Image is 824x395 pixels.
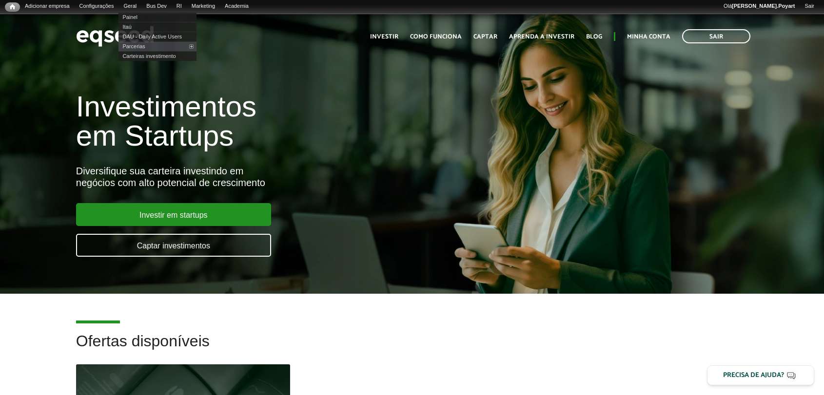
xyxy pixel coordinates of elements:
[20,2,75,10] a: Adicionar empresa
[410,34,462,40] a: Como funciona
[473,34,497,40] a: Captar
[76,203,271,226] a: Investir em startups
[800,2,819,10] a: Sair
[76,333,748,364] h2: Ofertas disponíveis
[586,34,602,40] a: Blog
[370,34,398,40] a: Investir
[76,234,271,257] a: Captar investimentos
[141,2,172,10] a: Bus Dev
[220,2,254,10] a: Academia
[172,2,187,10] a: RI
[719,2,800,10] a: Olá[PERSON_NAME].Poyart
[187,2,220,10] a: Marketing
[75,2,119,10] a: Configurações
[5,2,20,12] a: Início
[76,92,473,150] h1: Investimentos em Startups
[732,3,795,9] strong: [PERSON_NAME].Poyart
[10,3,15,10] span: Início
[627,34,670,40] a: Minha conta
[118,12,196,22] a: Painel
[509,34,574,40] a: Aprenda a investir
[118,2,141,10] a: Geral
[682,29,750,43] a: Sair
[76,165,473,188] div: Diversifique sua carteira investindo em negócios com alto potencial de crescimento
[76,23,154,49] img: EqSeed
